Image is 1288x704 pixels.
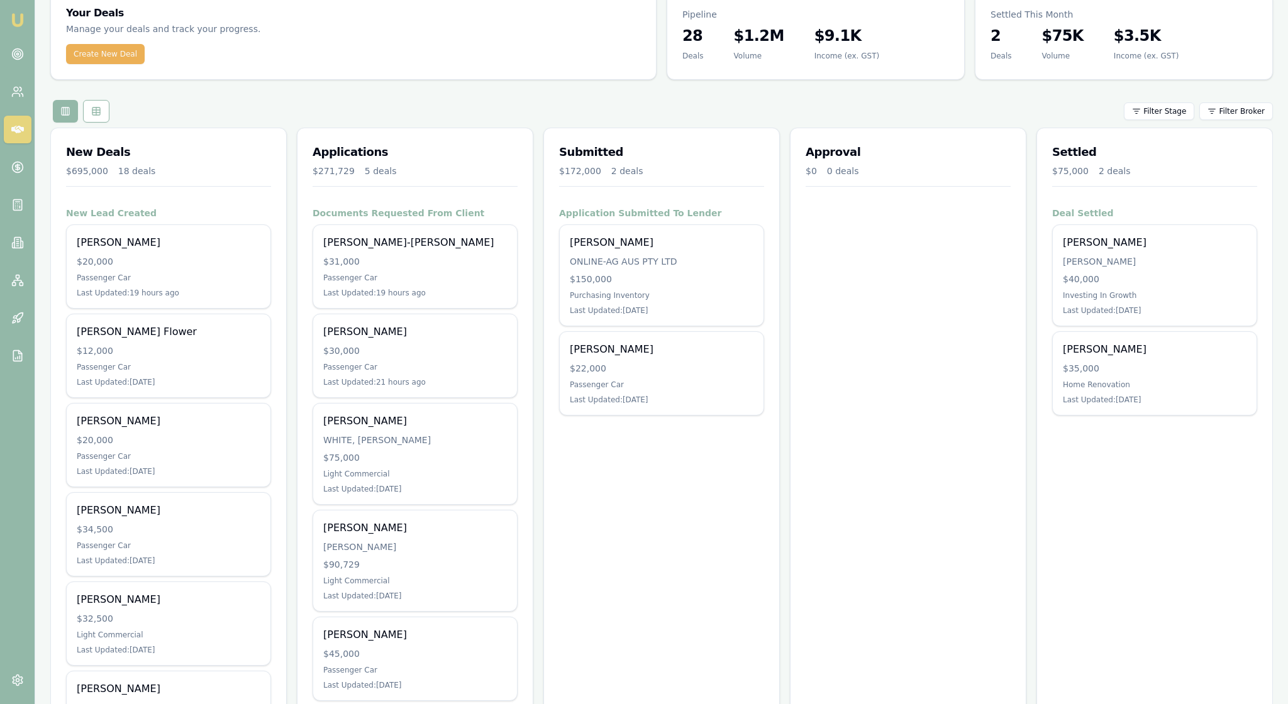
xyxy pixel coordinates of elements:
[1099,165,1131,177] div: 2 deals
[323,484,507,494] div: Last Updated: [DATE]
[77,503,260,518] div: [PERSON_NAME]
[1063,273,1246,285] div: $40,000
[806,143,1011,161] h3: Approval
[323,255,507,268] div: $31,000
[77,235,260,250] div: [PERSON_NAME]
[814,51,879,61] div: Income (ex. GST)
[570,255,753,268] div: ONLINE-AG AUS PTY LTD
[1063,290,1246,300] div: Investing In Growth
[77,344,260,357] div: $12,000
[66,207,271,219] h4: New Lead Created
[77,466,260,476] div: Last Updated: [DATE]
[559,207,764,219] h4: Application Submitted To Lender
[611,165,643,177] div: 2 deals
[1063,380,1246,390] div: Home Renovation
[66,143,271,161] h3: New Deals
[1114,26,1179,46] h3: $3.5K
[682,8,949,21] p: Pipeline
[77,451,260,461] div: Passenger Car
[1063,305,1246,316] div: Last Updated: [DATE]
[77,592,260,607] div: [PERSON_NAME]
[323,576,507,586] div: Light Commercial
[323,680,507,690] div: Last Updated: [DATE]
[1219,106,1265,116] span: Filter Broker
[77,288,260,298] div: Last Updated: 19 hours ago
[1199,102,1273,120] button: Filter Broker
[77,434,260,446] div: $20,000
[77,523,260,536] div: $34,500
[77,255,260,268] div: $20,000
[77,556,260,566] div: Last Updated: [DATE]
[323,434,507,446] div: WHITE, [PERSON_NAME]
[323,541,507,553] div: [PERSON_NAME]
[66,165,108,177] div: $695,000
[10,13,25,28] img: emu-icon-u.png
[313,143,518,161] h3: Applications
[559,165,601,177] div: $172,000
[734,26,784,46] h3: $1.2M
[323,414,507,429] div: [PERSON_NAME]
[323,591,507,601] div: Last Updated: [DATE]
[323,362,507,372] div: Passenger Car
[1052,207,1257,219] h4: Deal Settled
[323,288,507,298] div: Last Updated: 19 hours ago
[814,26,879,46] h3: $9.1K
[570,235,753,250] div: [PERSON_NAME]
[1063,395,1246,405] div: Last Updated: [DATE]
[323,469,507,479] div: Light Commercial
[806,165,817,177] div: $0
[1042,51,1084,61] div: Volume
[1063,255,1246,268] div: [PERSON_NAME]
[323,520,507,536] div: [PERSON_NAME]
[323,665,507,675] div: Passenger Car
[77,681,260,696] div: [PERSON_NAME]
[77,324,260,339] div: [PERSON_NAME] Flower
[323,647,507,660] div: $45,000
[570,342,753,357] div: [PERSON_NAME]
[77,645,260,655] div: Last Updated: [DATE]
[1042,26,1084,46] h3: $75K
[66,8,641,18] h3: Your Deals
[323,324,507,339] div: [PERSON_NAME]
[570,362,753,375] div: $22,000
[77,273,260,283] div: Passenger Car
[77,414,260,429] div: [PERSON_NAME]
[66,44,145,64] button: Create New Deal
[1124,102,1194,120] button: Filter Stage
[77,362,260,372] div: Passenger Car
[991,51,1012,61] div: Deals
[77,630,260,640] div: Light Commercial
[682,51,704,61] div: Deals
[323,627,507,642] div: [PERSON_NAME]
[323,558,507,571] div: $90,729
[1143,106,1186,116] span: Filter Stage
[1063,235,1246,250] div: [PERSON_NAME]
[570,290,753,300] div: Purchasing Inventory
[323,235,507,250] div: [PERSON_NAME]-[PERSON_NAME]
[323,451,507,464] div: $75,000
[682,26,704,46] h3: 28
[77,541,260,551] div: Passenger Car
[313,165,355,177] div: $271,729
[827,165,859,177] div: 0 deals
[66,22,388,36] p: Manage your deals and track your progress.
[365,165,397,177] div: 5 deals
[1114,51,1179,61] div: Income (ex. GST)
[559,143,764,161] h3: Submitted
[991,8,1257,21] p: Settled This Month
[734,51,784,61] div: Volume
[77,377,260,387] div: Last Updated: [DATE]
[313,207,518,219] h4: Documents Requested From Client
[77,612,260,625] div: $32,500
[1063,362,1246,375] div: $35,000
[323,344,507,357] div: $30,000
[570,273,753,285] div: $150,000
[323,377,507,387] div: Last Updated: 21 hours ago
[1052,165,1089,177] div: $75,000
[118,165,156,177] div: 18 deals
[1052,143,1257,161] h3: Settled
[1063,342,1246,357] div: [PERSON_NAME]
[991,26,1012,46] h3: 2
[323,273,507,283] div: Passenger Car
